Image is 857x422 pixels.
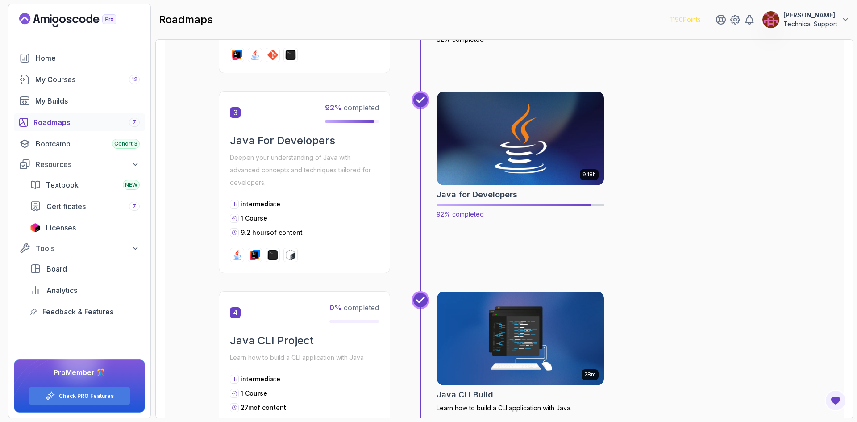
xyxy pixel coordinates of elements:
h2: roadmaps [159,13,213,27]
span: 92 % [325,103,342,112]
a: board [25,260,145,278]
p: Technical Support [783,20,837,29]
span: Feedback & Features [42,306,113,317]
a: certificates [25,197,145,215]
span: 1 Course [241,214,267,222]
img: intellij logo [250,250,260,260]
a: feedback [25,303,145,321]
span: Textbook [46,180,79,190]
p: 9.2 hours of content [241,228,303,237]
p: intermediate [241,200,280,209]
span: completed [329,303,379,312]
img: java logo [250,50,260,60]
a: home [14,49,145,67]
div: Home [36,53,140,63]
a: builds [14,92,145,110]
div: Resources [36,159,140,170]
span: Cohort 3 [114,140,137,147]
h2: Java for Developers [437,188,517,201]
a: bootcamp [14,135,145,153]
span: 12 [132,76,137,83]
p: 28m [584,371,596,378]
button: Check PRO Features [29,387,130,405]
h2: Java CLI Build [437,389,493,401]
img: Java for Developers card [433,89,608,188]
h2: Java For Developers [230,134,379,148]
span: NEW [125,181,137,188]
span: 7 [133,203,136,210]
a: Java for Developers card9.18hJava for Developers92% completed [437,91,604,219]
div: My Builds [35,96,140,106]
span: 3 [230,107,241,118]
span: 1 Course [241,389,267,397]
p: 27m of content [241,403,286,412]
span: Analytics [46,285,77,296]
img: git logo [267,50,278,60]
div: My Courses [35,74,140,85]
a: licenses [25,219,145,237]
a: Java CLI Build card28mJava CLI BuildLearn how to build a CLI application with Java. [437,291,604,413]
a: courses [14,71,145,88]
img: user profile image [762,11,779,28]
img: intellij logo [232,50,242,60]
a: Check PRO Features [59,393,114,400]
img: Java CLI Build card [437,292,604,385]
img: jetbrains icon [30,223,41,232]
div: Bootcamp [36,138,140,149]
p: 9.18h [582,171,596,178]
button: Resources [14,156,145,172]
span: 7 [133,119,136,126]
p: Learn how to build a CLI application with Java [230,351,379,364]
img: terminal logo [267,250,278,260]
div: Tools [36,243,140,254]
span: Board [46,263,67,274]
img: terminal logo [285,50,296,60]
img: bash logo [285,250,296,260]
a: Landing page [19,13,137,27]
span: 0 % [329,303,342,312]
a: textbook [25,176,145,194]
span: Licenses [46,222,76,233]
p: [PERSON_NAME] [783,11,837,20]
span: 82% completed [437,35,484,43]
p: Deepen your understanding of Java with advanced concepts and techniques tailored for developers. [230,151,379,189]
p: intermediate [241,375,280,384]
div: Roadmaps [33,117,140,128]
button: Open Feedback Button [825,390,846,411]
span: Certificates [46,201,86,212]
img: java logo [232,250,242,260]
a: analytics [25,281,145,299]
p: 1190 Points [670,15,701,24]
span: 92% completed [437,210,484,218]
p: Learn how to build a CLI application with Java. [437,404,604,413]
span: completed [325,103,379,112]
button: user profile image[PERSON_NAME]Technical Support [762,11,850,29]
span: 4 [230,307,241,318]
a: roadmaps [14,113,145,131]
button: Tools [14,240,145,256]
h2: Java CLI Project [230,334,379,348]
